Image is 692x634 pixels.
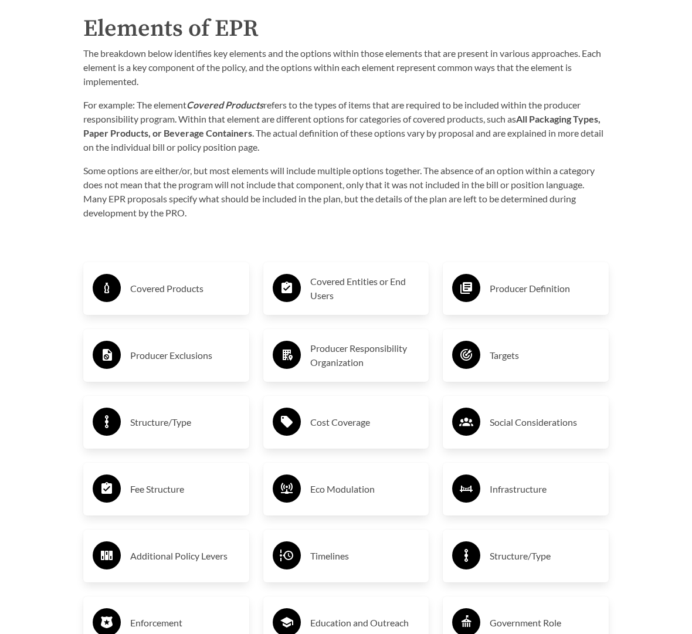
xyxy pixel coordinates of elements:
h3: Timelines [310,547,420,565]
h3: Education and Outreach [310,613,420,632]
strong: Covered Products [186,99,263,110]
h3: Government Role [490,613,599,632]
h3: Fee Structure [130,480,240,499]
h2: Elements of EPR [83,11,609,46]
h3: Producer Responsibility Organization [310,341,420,369]
h3: Cost Coverage [310,413,420,432]
h3: Additional Policy Levers [130,547,240,565]
h3: Structure/Type [130,413,240,432]
h3: Infrastructure [490,480,599,499]
h3: Structure/Type [490,547,599,565]
strong: All Packaging Types, Paper Products, or Beverage Containers [83,113,601,138]
h3: Targets [490,346,599,365]
h3: Social Considerations [490,413,599,432]
h3: Eco Modulation [310,480,420,499]
p: The breakdown below identifies key elements and the options within those elements that are presen... [83,46,609,89]
h3: Producer Definition [490,279,599,298]
h3: Enforcement [130,613,240,632]
h3: Producer Exclusions [130,346,240,365]
h3: Covered Entities or End Users [310,274,420,303]
p: For example: The element refers to the types of items that are required to be included within the... [83,98,609,154]
p: Some options are either/or, but most elements will include multiple options together. The absence... [83,164,609,220]
h3: Covered Products [130,279,240,298]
